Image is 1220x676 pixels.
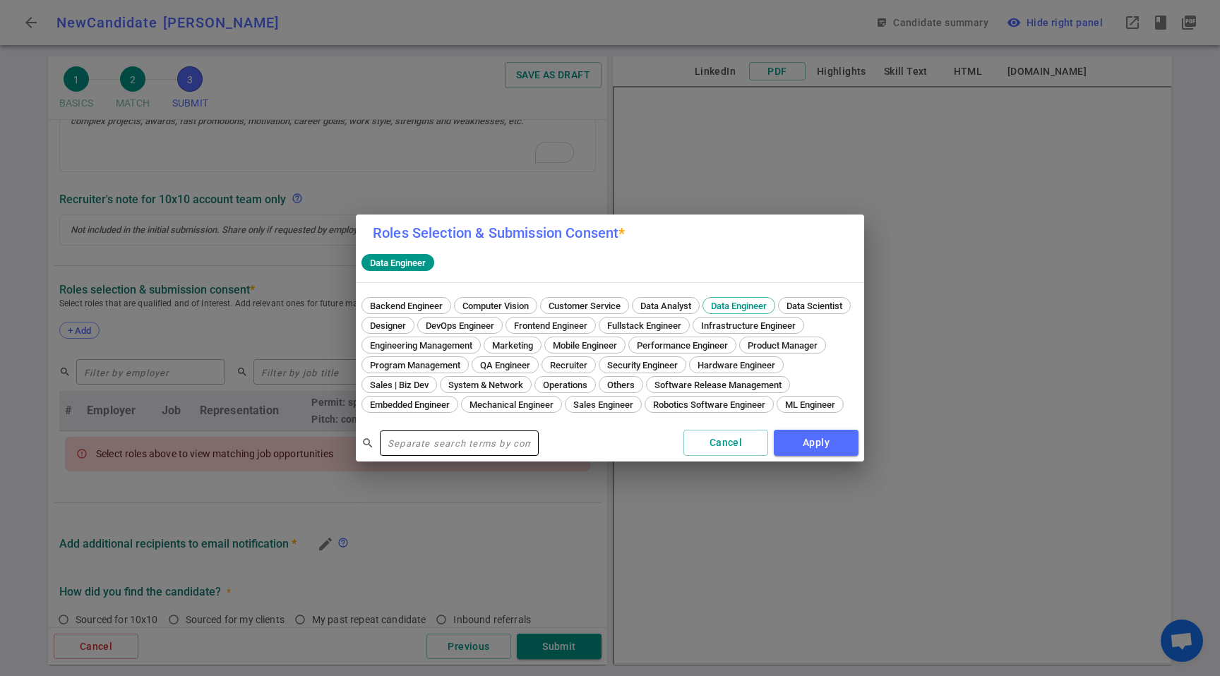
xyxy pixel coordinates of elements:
[602,320,686,331] span: Fullstack Engineer
[365,360,465,370] span: Program Management
[380,432,539,454] input: Separate search terms by comma or space
[544,301,626,311] span: Customer Service
[743,340,823,351] span: Product Manager
[509,320,592,331] span: Frontend Engineer
[602,380,640,390] span: Others
[693,360,780,370] span: Hardware Engineer
[602,360,683,370] span: Security Engineer
[696,320,801,331] span: Infrastructure Engineer
[568,399,638,410] span: Sales Engineer
[421,320,499,331] span: DevOps Engineer
[545,360,592,370] span: Recruiter
[635,301,696,311] span: Data Analyst
[365,399,455,410] span: Embedded Engineer
[632,340,733,351] span: Performance Engineer
[774,430,859,456] button: Apply
[683,430,768,456] button: Cancel
[365,301,448,311] span: Backend Engineer
[365,340,477,351] span: Engineering Management
[365,320,411,331] span: Designer
[373,224,626,241] label: Roles Selection & Submission Consent
[443,380,528,390] span: System & Network
[487,340,538,351] span: Marketing
[706,301,772,311] span: Data Engineer
[548,340,622,351] span: Mobile Engineer
[365,380,433,390] span: Sales | Biz Dev
[650,380,787,390] span: Software Release Management
[475,360,535,370] span: QA Engineer
[782,301,847,311] span: Data Scientist
[780,399,840,410] span: ML Engineer
[361,437,374,449] span: search
[364,258,431,268] span: Data Engineer
[538,380,592,390] span: Operations
[457,301,534,311] span: Computer Vision
[465,399,558,410] span: Mechanical Engineer
[648,399,770,410] span: Robotics Software Engineer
